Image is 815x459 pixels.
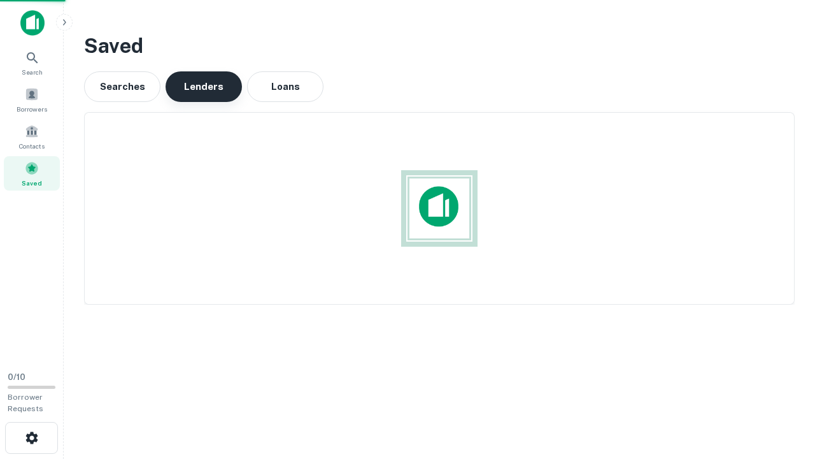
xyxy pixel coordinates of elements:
[4,45,60,80] a: Search
[166,71,242,102] button: Lenders
[4,119,60,154] a: Contacts
[22,67,43,77] span: Search
[84,31,795,61] h3: Saved
[17,104,47,114] span: Borrowers
[84,71,160,102] button: Searches
[8,393,43,413] span: Borrower Requests
[19,141,45,151] span: Contacts
[4,82,60,117] a: Borrowers
[22,178,42,188] span: Saved
[8,372,25,382] span: 0 / 10
[4,156,60,191] a: Saved
[751,357,815,418] iframe: Chat Widget
[20,10,45,36] img: capitalize-icon.png
[247,71,323,102] button: Loans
